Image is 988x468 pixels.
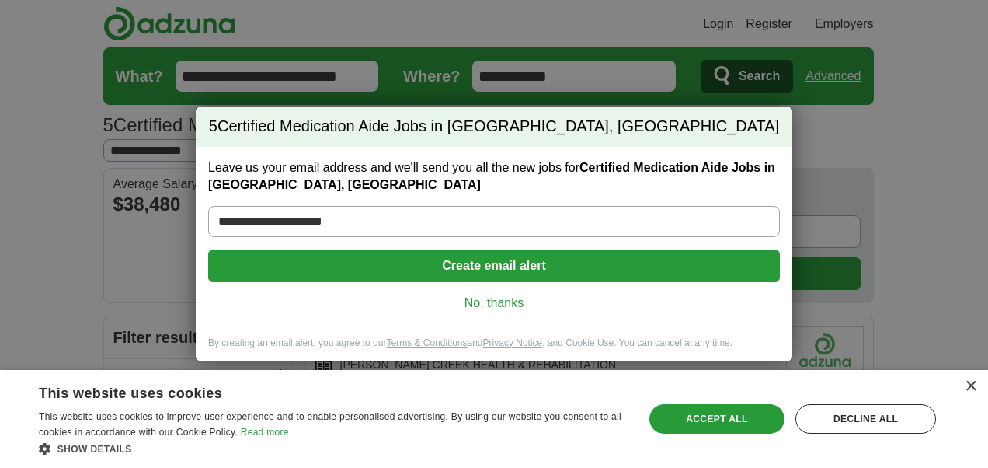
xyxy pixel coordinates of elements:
div: Close [965,381,976,393]
a: No, thanks [221,295,767,312]
h2: Certified Medication Aide Jobs in [GEOGRAPHIC_DATA], [GEOGRAPHIC_DATA] [196,107,792,147]
div: Show details [39,441,625,456]
span: Show details [57,444,132,455]
div: Accept all [649,404,785,434]
span: This website uses cookies to improve user experience and to enable personalised advertising. By u... [39,411,621,438]
div: This website uses cookies [39,379,586,403]
label: Leave us your email address and we'll send you all the new jobs for [208,159,780,194]
a: Terms & Conditions [386,337,467,348]
a: Privacy Notice [483,337,543,348]
button: Create email alert [208,250,780,282]
span: 5 [209,116,217,138]
div: By creating an email alert, you agree to our and , and Cookie Use. You can cancel at any time. [196,337,792,362]
strong: Certified Medication Aide Jobs in [GEOGRAPHIC_DATA], [GEOGRAPHIC_DATA] [208,161,775,191]
a: Read more, opens a new window [241,427,289,438]
div: Decline all [795,404,936,434]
